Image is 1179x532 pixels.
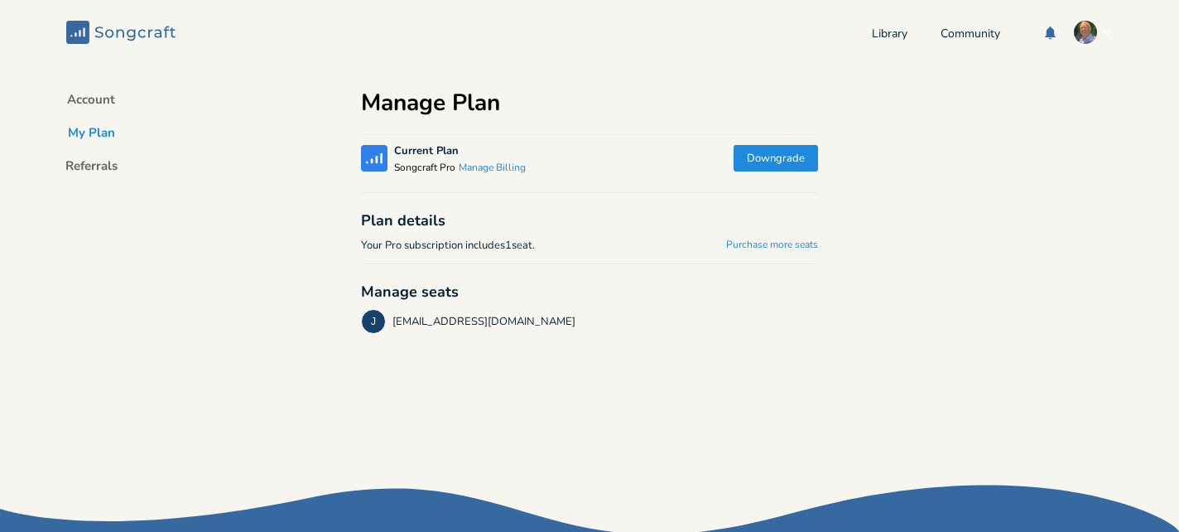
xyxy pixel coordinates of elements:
[392,314,575,330] div: [EMAIL_ADDRESS][DOMAIN_NAME]
[394,146,459,157] div: Current Plan
[361,91,500,114] h1: Manage Plan
[361,238,535,254] span: Your Pro subscription includes 1 seat .
[54,91,128,114] button: Account
[734,145,818,172] button: Downgrade
[1073,20,1098,45] img: Jim Osullivan
[726,239,818,253] a: Purchase more seats
[55,124,128,148] button: My Plan
[361,284,818,299] div: Manage seats
[459,162,526,176] button: Manage Billing
[872,28,907,42] a: Library
[394,162,526,176] div: Songcraft Pro
[361,309,386,334] div: jimosul1
[52,157,131,181] button: Referrals
[941,28,1000,42] a: Community
[361,213,818,228] div: Plan details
